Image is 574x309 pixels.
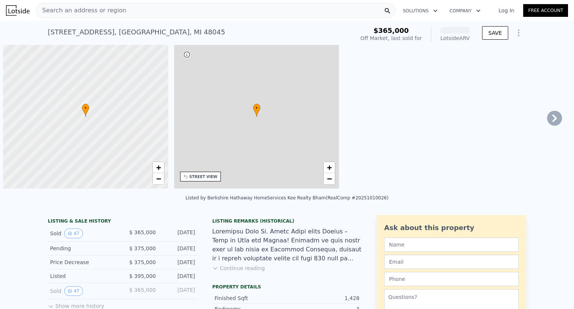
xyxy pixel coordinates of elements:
[153,173,164,184] a: Zoom out
[215,294,287,302] div: Finished Sqft
[361,34,422,42] div: Off Market, last sold for
[82,104,89,117] div: •
[162,272,195,280] div: [DATE]
[523,4,568,17] a: Free Account
[129,273,156,279] span: $ 395,000
[129,287,156,293] span: $ 365,000
[384,223,519,233] div: Ask about this property
[50,272,117,280] div: Listed
[253,105,260,111] span: •
[511,25,526,40] button: Show Options
[324,173,335,184] a: Zoom out
[162,245,195,252] div: [DATE]
[253,104,260,117] div: •
[153,162,164,173] a: Zoom in
[482,26,508,40] button: SAVE
[287,294,359,302] div: 1,428
[212,264,265,272] button: Continue reading
[64,286,83,296] button: View historical data
[129,259,156,265] span: $ 375,000
[327,174,332,183] span: −
[48,27,225,37] div: [STREET_ADDRESS] , [GEOGRAPHIC_DATA] , MI 48045
[189,174,217,180] div: STREET VIEW
[156,174,161,183] span: −
[324,162,335,173] a: Zoom in
[384,255,519,269] input: Email
[50,245,117,252] div: Pending
[6,5,30,16] img: Lotside
[384,238,519,252] input: Name
[162,258,195,266] div: [DATE]
[50,229,117,238] div: Sold
[64,229,83,238] button: View historical data
[48,218,197,226] div: LISTING & SALE HISTORY
[162,286,195,296] div: [DATE]
[162,229,195,238] div: [DATE]
[129,245,156,251] span: $ 375,000
[444,4,487,18] button: Company
[212,284,362,290] div: Property details
[373,27,409,34] span: $365,000
[156,163,161,172] span: +
[212,218,362,224] div: Listing Remarks (Historical)
[327,163,332,172] span: +
[212,227,362,263] div: Loremipsu Dolo Si. Ametc Adipi elits Doeius – Temp in Utla etd Magnaa! Enimadm ve quis nostr exer...
[36,6,126,15] span: Search an address or region
[384,272,519,286] input: Phone
[440,34,470,42] div: Lotside ARV
[490,7,523,14] a: Log In
[129,229,156,235] span: $ 365,000
[50,258,117,266] div: Price Decrease
[50,286,117,296] div: Sold
[82,105,89,111] span: •
[185,195,388,201] div: Listed by Berkshire Hathaway HomeServices Kee Realty Bham (RealComp #20251010026)
[397,4,444,18] button: Solutions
